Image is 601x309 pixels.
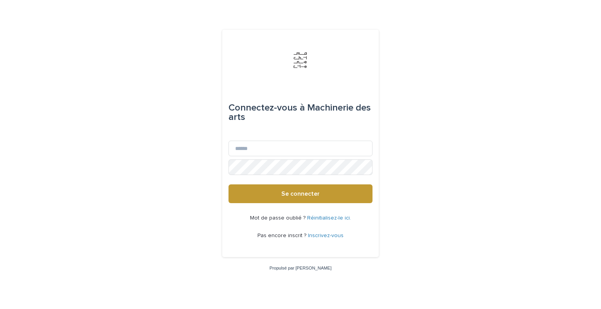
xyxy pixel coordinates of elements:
a: Réinitialisez-le ici. [307,215,351,221]
font: Connectez-vous à [229,103,305,113]
font: Se connecter [281,191,320,197]
img: Jx8JiDZqSLW7pnA6nIo1 [289,48,312,72]
font: Mot de passe oublié ? [250,215,306,221]
a: Propulsé par [PERSON_NAME] [270,266,332,270]
font: Pas encore inscrit ? [257,233,306,238]
button: Se connecter [229,184,372,203]
a: Inscrivez-vous [308,233,344,238]
font: Machinerie des arts [229,103,371,122]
